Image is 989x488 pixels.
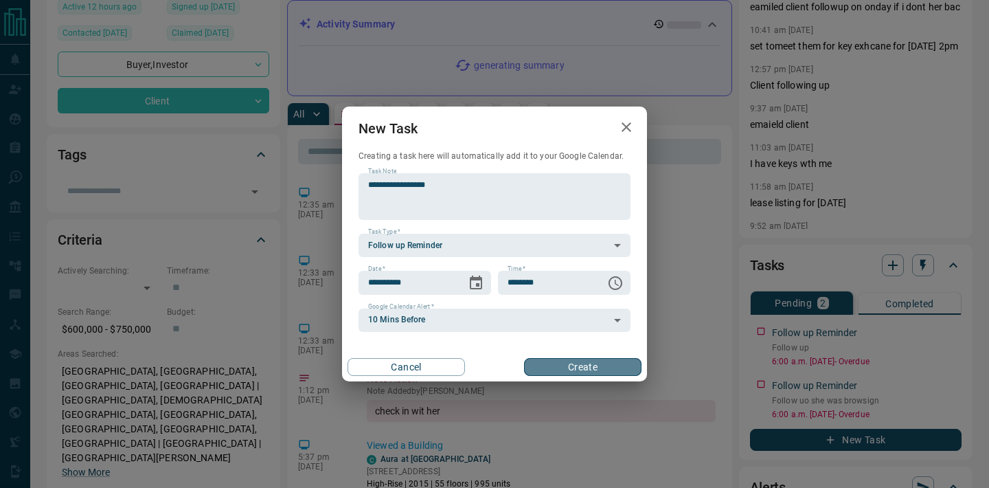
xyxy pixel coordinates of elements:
label: Task Note [368,167,396,176]
div: 10 Mins Before [359,309,630,332]
button: Create [524,358,641,376]
p: Creating a task here will automatically add it to your Google Calendar. [359,151,630,162]
h2: New Task [342,107,434,151]
label: Google Calendar Alert [368,302,434,311]
button: Cancel [348,358,465,376]
label: Date [368,265,385,274]
label: Task Type [368,228,400,236]
button: Choose time, selected time is 6:00 AM [602,269,629,297]
label: Time [508,265,525,274]
button: Choose date, selected date is Sep 16, 2025 [462,269,490,297]
div: Follow up Reminder [359,234,630,257]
